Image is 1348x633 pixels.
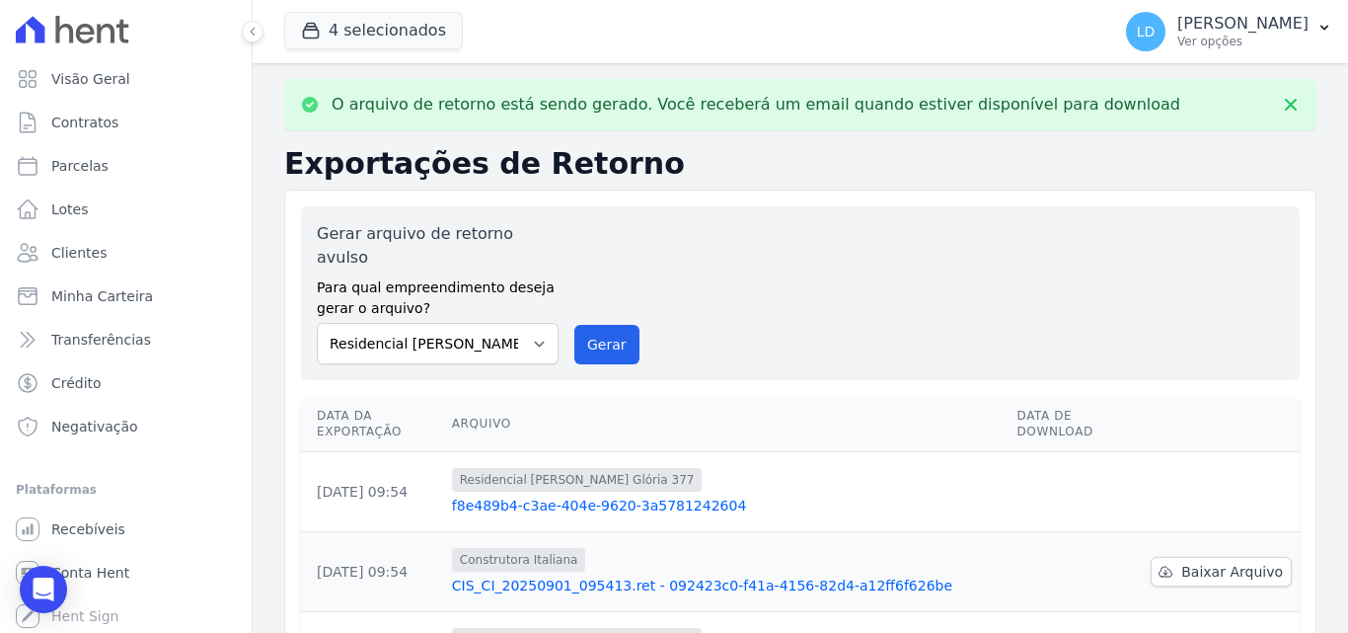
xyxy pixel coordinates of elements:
[1181,562,1283,582] span: Baixar Arquivo
[452,576,1002,595] a: CIS_CI_20250901_095413.ret - 092423c0-f41a-4156-82d4-a12ff6f626be
[1177,34,1309,49] p: Ver opções
[51,113,118,132] span: Contratos
[51,417,138,436] span: Negativação
[1177,14,1309,34] p: [PERSON_NAME]
[51,330,151,350] span: Transferências
[51,199,89,219] span: Lotes
[20,566,67,613] div: Open Intercom Messenger
[8,103,244,142] a: Contratos
[301,532,444,612] td: [DATE] 09:54
[452,548,586,572] span: Construtora Italiana
[51,519,125,539] span: Recebíveis
[8,59,244,99] a: Visão Geral
[8,233,244,273] a: Clientes
[51,156,109,176] span: Parcelas
[452,468,703,492] span: Residencial [PERSON_NAME] Glória 377
[301,396,444,452] th: Data da Exportação
[1151,557,1292,587] a: Baixar Arquivo
[51,563,129,583] span: Conta Hent
[574,325,639,364] button: Gerar
[8,363,244,403] a: Crédito
[51,373,102,393] span: Crédito
[1010,396,1144,452] th: Data de Download
[332,95,1180,115] p: O arquivo de retorno está sendo gerado. Você receberá um email quando estiver disponível para dow...
[301,452,444,532] td: [DATE] 09:54
[16,478,236,502] div: Plataformas
[317,270,559,319] label: Para qual empreendimento deseja gerar o arquivo?
[8,277,244,316] a: Minha Carteira
[1110,4,1348,59] button: LD [PERSON_NAME] Ver opções
[51,243,107,263] span: Clientes
[8,553,244,593] a: Conta Hent
[8,146,244,186] a: Parcelas
[8,510,244,549] a: Recebíveis
[51,286,153,306] span: Minha Carteira
[284,12,463,49] button: 4 selecionados
[51,69,130,89] span: Visão Geral
[444,396,1010,452] th: Arquivo
[284,146,1316,182] h2: Exportações de Retorno
[8,190,244,229] a: Lotes
[452,496,1002,515] a: f8e489b4-c3ae-404e-9620-3a5781242604
[8,407,244,446] a: Negativação
[1137,25,1156,39] span: LD
[8,320,244,359] a: Transferências
[317,222,559,270] label: Gerar arquivo de retorno avulso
